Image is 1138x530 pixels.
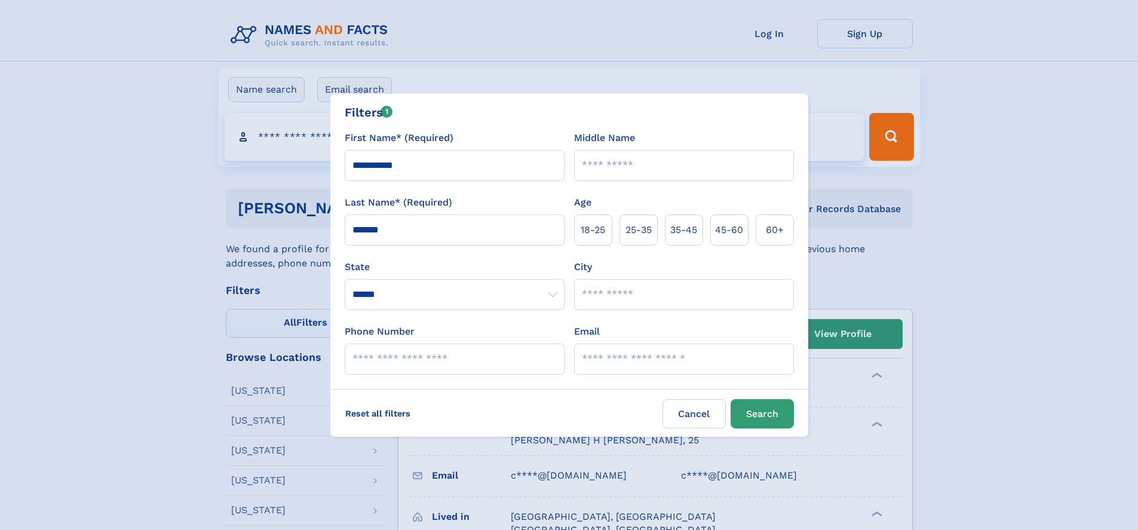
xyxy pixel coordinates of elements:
label: Middle Name [574,131,635,145]
label: Last Name* (Required) [345,195,452,210]
label: First Name* (Required) [345,131,453,145]
span: 35‑45 [670,223,697,237]
label: Phone Number [345,324,415,339]
div: Filters [345,103,393,121]
button: Search [731,399,794,428]
label: Email [574,324,600,339]
label: State [345,260,565,274]
span: 45‑60 [715,223,743,237]
span: 25‑35 [625,223,652,237]
label: Cancel [662,399,726,428]
span: 60+ [766,223,784,237]
span: 18‑25 [581,223,605,237]
label: Age [574,195,591,210]
label: Reset all filters [338,399,418,428]
label: City [574,260,592,274]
